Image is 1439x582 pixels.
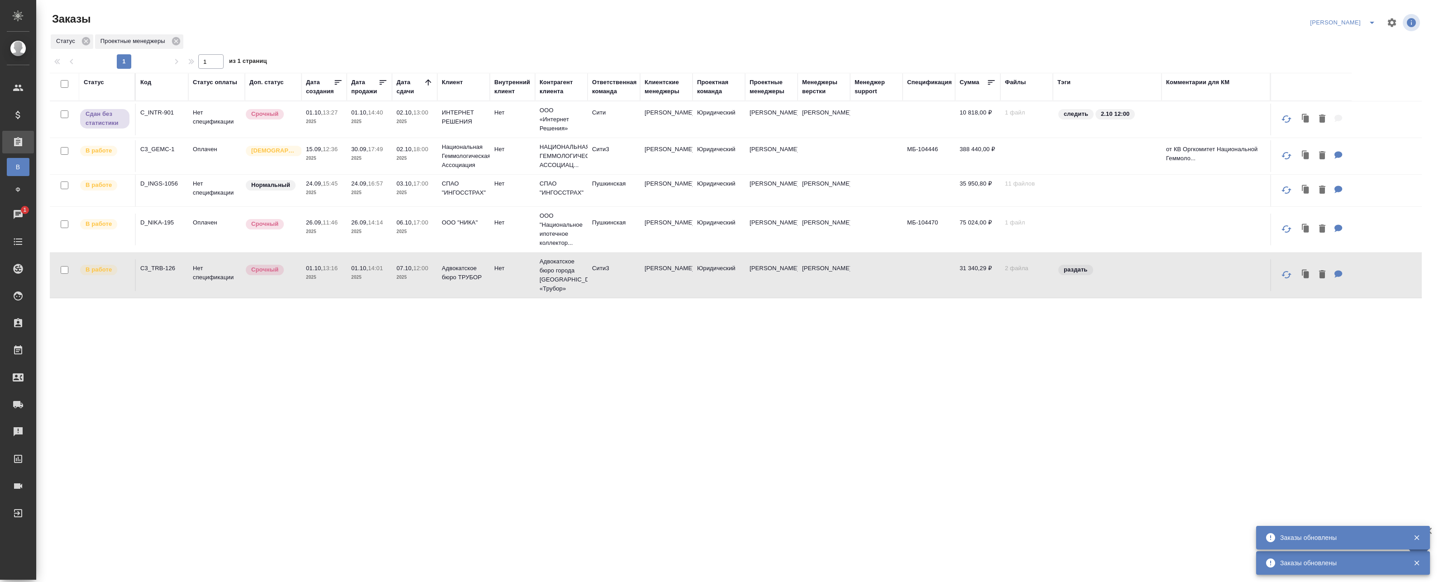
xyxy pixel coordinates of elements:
div: Выставляется автоматически для первых 3 заказов нового контактного лица. Особое внимание [245,145,297,157]
p: 01.10, [306,109,323,116]
button: Удалить [1315,147,1330,165]
p: 16:57 [368,180,383,187]
p: В работе [86,181,112,190]
p: 24.09, [306,180,323,187]
div: Контрагент клиента [540,78,583,96]
button: Клонировать [1297,220,1315,239]
p: 2 файла [1005,264,1048,273]
p: 06.10, [397,219,413,226]
p: [PERSON_NAME] [802,108,846,117]
p: Нет [494,145,531,154]
p: Адвокатское бюро города [GEOGRAPHIC_DATA] «Трубор» [540,257,583,293]
td: Юридический [693,259,745,291]
p: 2025 [306,227,342,236]
p: Национальная Геммологическая Ассоциация [442,143,485,170]
div: Код [140,78,151,87]
p: 2025 [397,154,433,163]
p: 01.10, [306,265,323,272]
p: Адвокатское бюро ТРУБОР [442,264,485,282]
button: Закрыть [1407,534,1426,542]
div: Клиентские менеджеры [645,78,688,96]
div: split button [1308,15,1381,30]
p: 24.09, [351,180,368,187]
p: 01.10, [351,109,368,116]
div: Статус оплаты [193,78,237,87]
p: Нет [494,179,531,188]
td: Пушкинская [588,175,640,206]
td: Сити3 [588,140,640,172]
p: от КВ Оргкомитет Национальной Геммоло... [1166,145,1266,163]
p: 15:45 [323,180,338,187]
div: Заказы обновлены [1280,533,1400,542]
p: 17:00 [413,219,428,226]
td: Нет спецификации [188,259,245,291]
td: 31 340,29 ₽ [955,259,1000,291]
p: 14:01 [368,265,383,272]
span: из 1 страниц [229,56,267,69]
a: Ф [7,181,29,199]
p: 01.10, [351,265,368,272]
span: Заказы [50,12,91,26]
span: В [11,162,25,172]
div: Статус [51,34,93,49]
button: Клонировать [1297,181,1315,200]
button: Клонировать [1297,147,1315,165]
p: 07.10, [397,265,413,272]
p: 12:36 [323,146,338,153]
td: [PERSON_NAME] [640,140,693,172]
td: [PERSON_NAME] [745,259,798,291]
p: ООО "Национальное ипотечное коллектор... [540,211,583,248]
div: Выставляет ПМ после принятия заказа от КМа [79,264,130,276]
td: МБ-104446 [903,140,955,172]
p: 2025 [306,117,342,126]
p: D_NIKA-195 [140,218,184,227]
div: Сумма [960,78,979,87]
td: Оплачен [188,214,245,245]
td: 75 024,00 ₽ [955,214,1000,245]
div: Выставляется автоматически, если на указанный объем услуг необходимо больше времени в стандартном... [245,264,297,276]
td: Пушкинская [588,214,640,245]
button: Клонировать [1297,110,1315,129]
p: раздать [1064,265,1088,274]
p: C_INTR-901 [140,108,184,117]
a: В [7,158,29,176]
span: Ф [11,185,25,194]
button: Закрыть [1407,559,1426,567]
p: 2025 [306,188,342,197]
p: Срочный [251,265,278,274]
button: Обновить [1276,145,1297,167]
p: 2025 [397,273,433,282]
div: Дата создания [306,78,334,96]
p: 26.09, [351,219,368,226]
p: 03.10, [397,180,413,187]
div: Клиент [442,78,463,87]
p: 2.10 12:00 [1101,110,1129,119]
button: Для КМ: от КВ Оргкомитет Национальной Геммологической Ассоциации. Мы организуем Международную нау... [1330,147,1347,165]
button: Обновить [1276,218,1297,240]
p: 1 файл [1005,218,1048,227]
p: следить [1064,110,1088,119]
p: 30.09, [351,146,368,153]
p: 18:00 [413,146,428,153]
p: Срочный [251,219,278,229]
button: Удалить [1315,266,1330,284]
td: Сити [588,104,640,135]
button: Клонировать [1297,266,1315,284]
div: раздать [1057,264,1157,276]
div: Статус по умолчанию для стандартных заказов [245,179,297,191]
td: 10 818,00 ₽ [955,104,1000,135]
p: 2025 [351,117,387,126]
div: Комментарии для КМ [1166,78,1229,87]
td: Юридический [693,175,745,206]
p: C3_TRB-126 [140,264,184,273]
p: 2025 [397,227,433,236]
p: 2025 [351,273,387,282]
div: Менеджер support [855,78,898,96]
p: Срочный [251,110,278,119]
td: [PERSON_NAME] [640,259,693,291]
span: 1 [18,205,32,215]
p: НАЦИОНАЛЬНАЯ ГЕММОЛОГИЧЕСКАЯ АССОЦИАЦ... [540,143,583,170]
td: Оплачен [188,140,245,172]
p: 15.09, [306,146,323,153]
p: В работе [86,265,112,274]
